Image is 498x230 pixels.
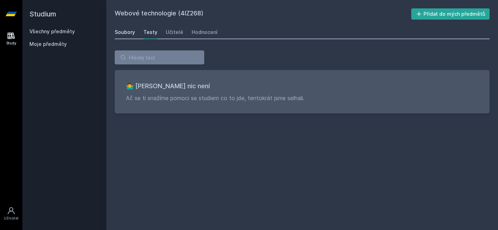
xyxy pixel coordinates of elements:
div: Soubory [115,29,135,36]
div: Hodnocení [192,29,218,36]
h2: Webové technologie (4IZ268) [115,8,411,20]
div: Testy [143,29,157,36]
a: Hodnocení [192,25,218,39]
h3: 🤷‍♂️ [PERSON_NAME] nic není [126,81,478,91]
p: Ač se ti snažíme pomoci se studiem co to jde, tentokrát jsme selhali. [126,94,478,102]
a: Uživatel [1,203,21,224]
span: Moje předměty [29,41,67,48]
a: Všechny předměty [29,28,75,34]
div: Uživatel [4,216,19,221]
a: Study [1,28,21,49]
a: Testy [143,25,157,39]
input: Hledej test [115,50,204,64]
a: Učitelé [166,25,183,39]
button: Přidat do mých předmětů [411,8,490,20]
div: Učitelé [166,29,183,36]
a: Soubory [115,25,135,39]
div: Study [6,41,16,46]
